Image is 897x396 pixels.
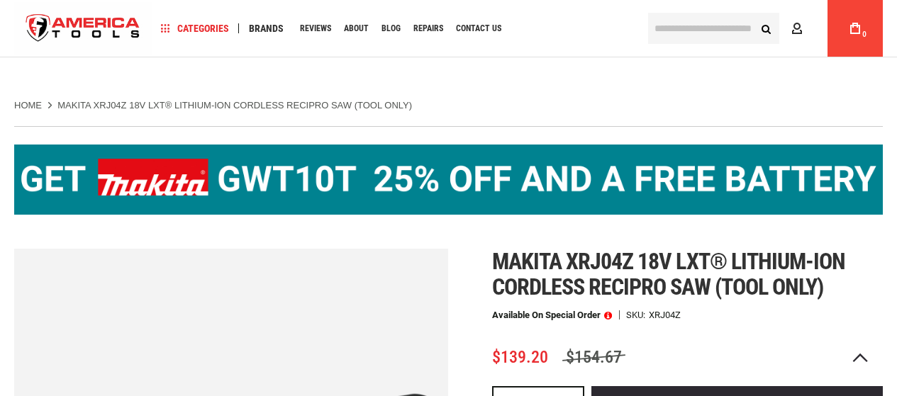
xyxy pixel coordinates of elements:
[344,24,369,33] span: About
[649,310,681,319] div: XRJ04Z
[14,2,152,55] img: America Tools
[243,19,290,38] a: Brands
[456,24,501,33] span: Contact Us
[407,19,450,38] a: Repairs
[14,145,883,215] img: BOGO: Buy the Makita® XGT IMpact Wrench (GWT10T), get the BL4040 4ah Battery FREE!
[14,2,152,55] a: store logo
[492,310,612,320] p: Available on Special Order
[381,24,401,33] span: Blog
[562,347,625,367] span: $154.67
[450,19,508,38] a: Contact Us
[155,19,235,38] a: Categories
[862,30,867,38] span: 0
[249,23,284,33] span: Brands
[300,24,331,33] span: Reviews
[338,19,375,38] a: About
[161,23,229,33] span: Categories
[492,347,548,367] span: $139.20
[413,24,443,33] span: Repairs
[752,15,779,42] button: Search
[492,248,845,300] span: Makita xrj04z 18v lxt® lithium-ion cordless recipro saw (tool only)
[626,310,649,319] strong: SKU
[14,99,42,112] a: Home
[294,19,338,38] a: Reviews
[375,19,407,38] a: Blog
[57,100,412,111] strong: MAKITA XRJ04Z 18V LXT® LITHIUM-ION CORDLESS RECIPRO SAW (TOOL ONLY)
